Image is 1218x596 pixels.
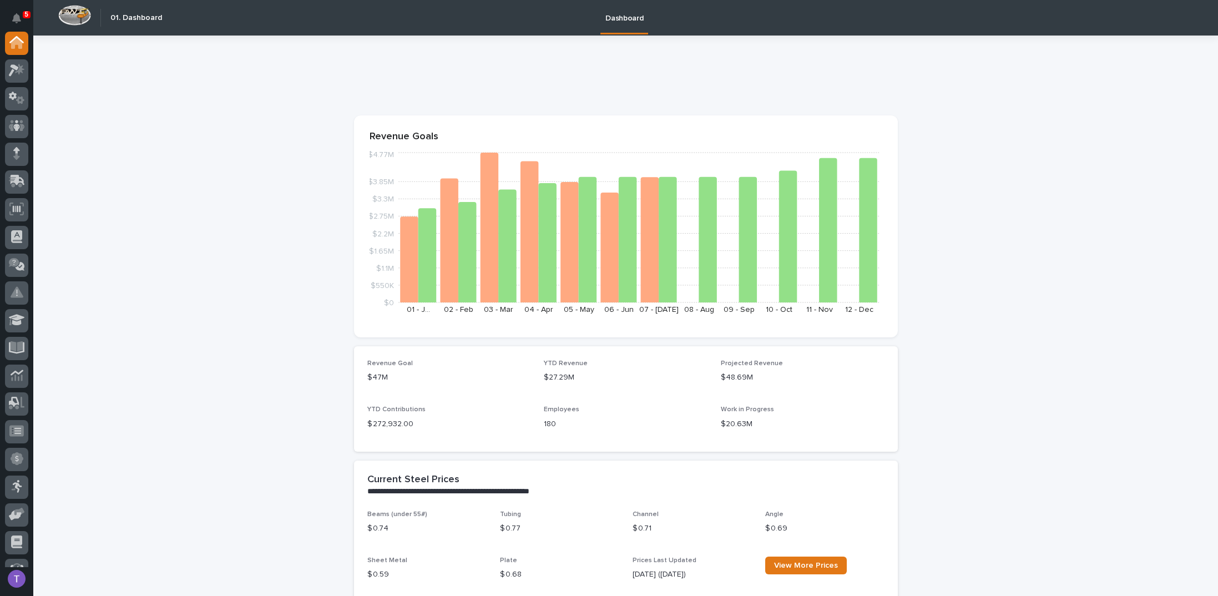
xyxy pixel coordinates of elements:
[721,406,774,413] span: Work in Progress
[110,13,162,23] h2: 01. Dashboard
[372,230,394,238] tspan: $2.2M
[14,13,28,31] div: Notifications5
[633,557,696,564] span: Prices Last Updated
[367,406,426,413] span: YTD Contributions
[371,281,394,289] tspan: $550K
[5,567,28,590] button: users-avatar
[370,131,882,143] p: Revenue Goals
[367,418,531,430] p: $ 272,932.00
[766,306,792,314] text: 10 - Oct
[444,306,473,314] text: 02 - Feb
[721,372,885,383] p: $48.69M
[765,523,885,534] p: $ 0.69
[376,264,394,272] tspan: $1.1M
[384,299,394,307] tspan: $0
[684,306,714,314] text: 08 - Aug
[369,247,394,255] tspan: $1.65M
[367,557,407,564] span: Sheet Metal
[500,523,619,534] p: $ 0.77
[633,511,659,518] span: Channel
[721,418,885,430] p: $20.63M
[544,418,707,430] p: 180
[524,306,553,314] text: 04 - Apr
[24,11,28,18] p: 5
[633,569,752,580] p: [DATE] ([DATE])
[563,306,594,314] text: 05 - May
[544,406,579,413] span: Employees
[845,306,873,314] text: 12 - Dec
[367,511,427,518] span: Beams (under 55#)
[367,360,413,367] span: Revenue Goal
[367,474,459,486] h2: Current Steel Prices
[372,195,394,203] tspan: $3.3M
[765,557,847,574] a: View More Prices
[368,178,394,186] tspan: $3.85M
[500,511,521,518] span: Tubing
[639,306,679,314] text: 07 - [DATE]
[407,306,430,314] text: 01 - J…
[368,151,394,159] tspan: $4.77M
[544,360,588,367] span: YTD Revenue
[484,306,513,314] text: 03 - Mar
[5,7,28,30] button: Notifications
[544,372,707,383] p: $27.29M
[806,306,832,314] text: 11 - Nov
[367,372,531,383] p: $47M
[367,523,487,534] p: $ 0.74
[500,557,517,564] span: Plate
[721,360,783,367] span: Projected Revenue
[765,511,784,518] span: Angle
[774,562,838,569] span: View More Prices
[368,213,394,220] tspan: $2.75M
[367,569,487,580] p: $ 0.59
[500,569,619,580] p: $ 0.68
[724,306,755,314] text: 09 - Sep
[604,306,633,314] text: 06 - Jun
[633,523,752,534] p: $ 0.71
[58,5,91,26] img: Workspace Logo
